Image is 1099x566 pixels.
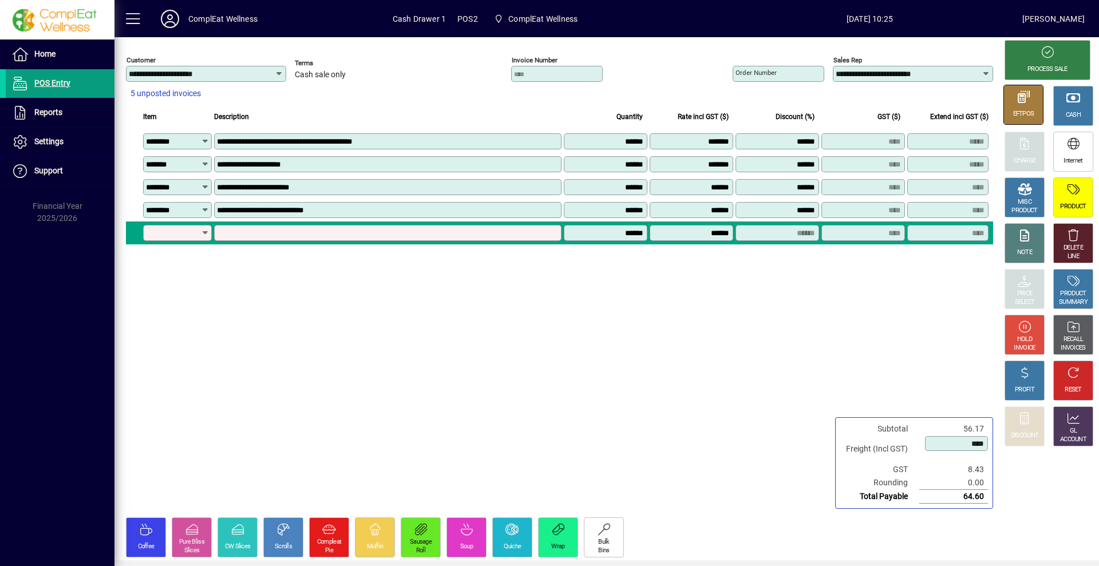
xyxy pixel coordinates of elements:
[1014,157,1036,165] div: CHARGE
[840,463,919,476] td: GST
[598,547,609,555] div: Bins
[1070,427,1077,436] div: GL
[1015,298,1035,307] div: SELECT
[1060,203,1086,211] div: PRODUCT
[295,60,363,67] span: Terms
[131,88,201,100] span: 5 unposted invoices
[393,10,446,28] span: Cash Drawer 1
[6,40,114,69] a: Home
[1022,10,1085,28] div: [PERSON_NAME]
[1060,436,1086,444] div: ACCOUNT
[840,436,919,463] td: Freight (Incl GST)
[460,543,473,551] div: Soup
[1066,111,1081,120] div: CASH
[325,547,333,555] div: Pie
[34,108,62,117] span: Reports
[512,56,558,64] mat-label: Invoice number
[188,10,258,28] div: ComplEat Wellness
[1064,335,1084,344] div: RECALL
[551,543,564,551] div: Wrap
[184,547,200,555] div: Slices
[214,110,249,123] span: Description
[126,56,156,64] mat-label: Customer
[6,157,114,185] a: Support
[1027,65,1068,74] div: PROCESS SALE
[6,98,114,127] a: Reports
[225,543,251,551] div: CW Slices
[504,543,521,551] div: Quiche
[34,166,63,175] span: Support
[1018,198,1031,207] div: MISC
[489,9,582,29] span: ComplEat Wellness
[833,56,862,64] mat-label: Sales rep
[34,49,56,58] span: Home
[598,538,609,547] div: Bulk
[919,422,988,436] td: 56.17
[1059,298,1088,307] div: SUMMARY
[776,110,815,123] span: Discount (%)
[1068,252,1079,261] div: LINE
[840,476,919,490] td: Rounding
[317,538,341,547] div: Compleat
[840,490,919,504] td: Total Payable
[367,543,384,551] div: Muffin
[1015,386,1034,394] div: PROFIT
[126,84,205,104] button: 5 unposted invoices
[1060,290,1086,298] div: PRODUCT
[1017,335,1032,344] div: HOLD
[919,490,988,504] td: 64.60
[1064,157,1082,165] div: Internet
[1065,386,1082,394] div: RESET
[1017,290,1033,298] div: PRICE
[34,137,64,146] span: Settings
[1064,244,1083,252] div: DELETE
[930,110,989,123] span: Extend incl GST ($)
[416,547,425,555] div: Roll
[1017,248,1032,257] div: NOTE
[1013,110,1034,118] div: EFTPOS
[1011,432,1038,440] div: DISCOUNT
[919,463,988,476] td: 8.43
[295,70,346,80] span: Cash sale only
[1011,207,1037,215] div: PRODUCT
[616,110,643,123] span: Quantity
[138,543,155,551] div: Coffee
[6,128,114,156] a: Settings
[1014,344,1035,353] div: INVOICE
[736,69,777,77] mat-label: Order number
[143,110,157,123] span: Item
[275,543,292,551] div: Scrolls
[840,422,919,436] td: Subtotal
[457,10,478,28] span: POS2
[717,10,1022,28] span: [DATE] 10:25
[919,476,988,490] td: 0.00
[877,110,900,123] span: GST ($)
[179,538,204,547] div: Pure Bliss
[34,78,70,88] span: POS Entry
[678,110,729,123] span: Rate incl GST ($)
[152,9,188,29] button: Profile
[1061,344,1085,353] div: INVOICES
[410,538,432,547] div: Sausage
[508,10,578,28] span: ComplEat Wellness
